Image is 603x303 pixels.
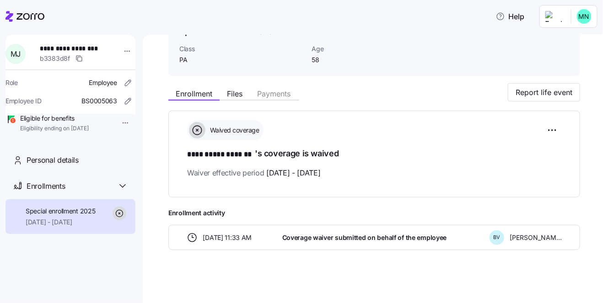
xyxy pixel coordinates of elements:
span: Waiver effective period [187,167,321,179]
span: M J [11,50,21,58]
span: BS0005063 [82,96,117,106]
span: Help [496,11,525,22]
span: PA [179,55,304,64]
span: Personal details [27,154,79,166]
h1: 's coverage is waived [187,148,561,160]
span: Employee ID [5,96,42,106]
span: Enrollment [176,90,212,97]
span: Enrollment activity [168,208,580,218]
span: Report life event [516,87,572,98]
span: [DATE] - [DATE] [26,218,96,227]
span: [PERSON_NAME] [510,233,562,242]
button: Report life event [508,83,580,101]
span: Coverage waiver submitted on behalf of the employee [282,233,447,242]
span: [DATE] - [DATE] [266,167,320,179]
span: Age [312,44,404,53]
span: Class [179,44,304,53]
span: [DATE] 11:33 AM [203,233,252,242]
span: b3383d8f [40,54,70,63]
span: Eligibility ending on [DATE] [20,125,89,133]
span: Waived coverage [207,126,259,135]
span: B V [494,235,501,240]
span: Employee [89,78,117,87]
span: Files [227,90,242,97]
img: b0ee0d05d7ad5b312d7e0d752ccfd4ca [577,9,592,24]
img: Employer logo [545,11,564,22]
span: Payments [257,90,291,97]
span: Special enrollment 2025 [26,207,96,216]
span: Role [5,78,18,87]
span: Enrollments [27,181,65,192]
span: Eligible for benefits [20,114,89,123]
span: 58 [312,55,404,64]
button: Help [489,7,532,26]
